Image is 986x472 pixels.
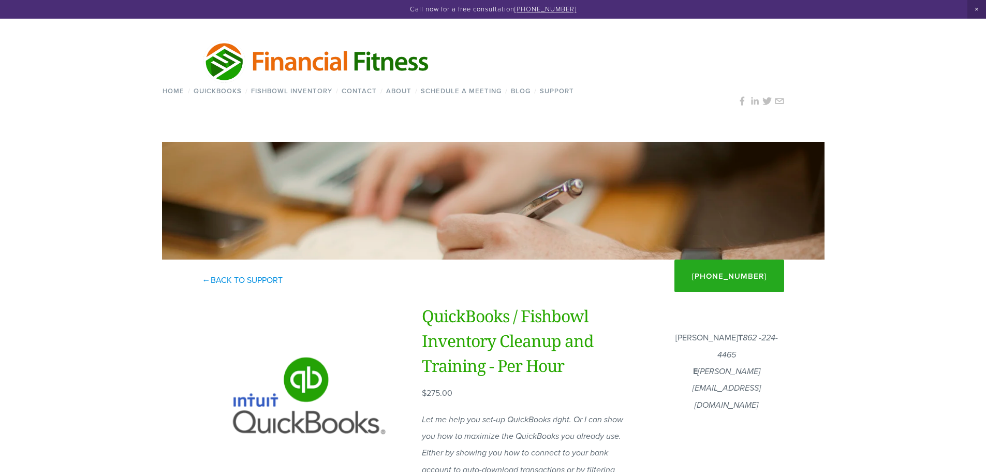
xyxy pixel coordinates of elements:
[422,304,629,378] h1: QuickBooks / Fishbowl Inventory Cleanup and Training - Per Hour
[717,333,778,360] em: 862 -224-4465
[738,332,743,344] strong: T
[508,83,534,98] a: Blog
[20,5,966,13] p: Call now for a free consultation
[380,86,383,96] span: /
[674,260,784,292] a: [PHONE_NUMBER]
[339,83,380,98] a: Contact
[248,83,336,98] a: Fishbowl Inventory
[415,86,418,96] span: /
[245,86,248,96] span: /
[693,365,698,377] strong: E
[202,188,785,213] h1: Support
[537,83,578,98] a: Support
[669,330,784,413] p: [PERSON_NAME]
[383,83,415,98] a: About
[693,367,761,410] em: [PERSON_NAME][EMAIL_ADDRESS][DOMAIN_NAME]
[190,83,245,98] a: QuickBooks
[505,86,508,96] span: /
[159,83,188,98] a: Home
[336,86,339,96] span: /
[202,274,211,285] span: ←
[418,83,505,98] a: Schedule a Meeting
[422,387,629,399] div: $275.00
[202,274,283,285] a: ←Back to Support
[202,39,431,83] img: Financial Fitness Consulting
[188,86,190,96] span: /
[534,86,537,96] span: /
[514,4,577,13] a: [PHONE_NUMBER]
